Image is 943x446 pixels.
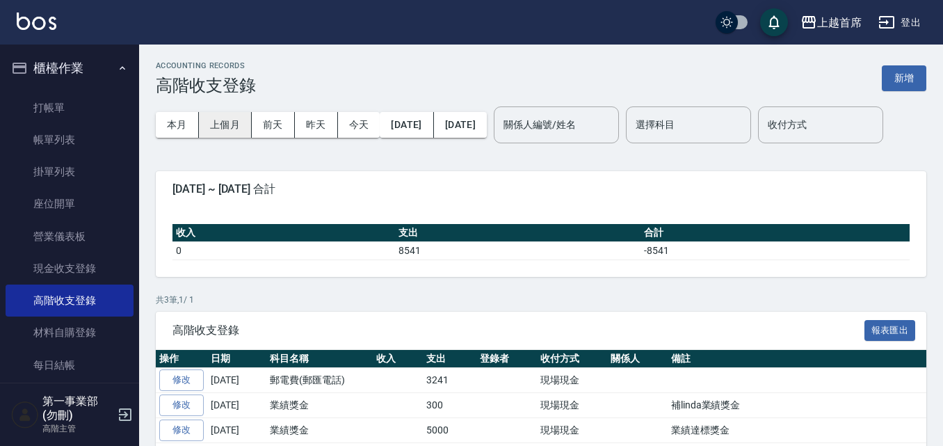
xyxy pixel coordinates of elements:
button: 上越首席 [795,8,867,37]
a: 報表匯出 [864,323,916,336]
th: 登錄者 [476,350,537,368]
td: 現場現金 [537,417,607,443]
a: 掛單列表 [6,156,134,188]
button: 登出 [873,10,926,35]
button: [DATE] [380,112,433,138]
button: 上個月 [199,112,252,138]
img: Logo [17,13,56,30]
a: 新增 [882,71,926,84]
a: 現金收支登錄 [6,253,134,285]
button: 報表匯出 [864,320,916,342]
a: 營業儀表板 [6,221,134,253]
a: 材料自購登錄 [6,317,134,349]
button: 本月 [156,112,199,138]
button: save [760,8,788,36]
span: [DATE] ~ [DATE] 合計 [172,182,910,196]
button: 今天 [338,112,380,138]
td: -8541 [640,241,910,260]
img: Person [11,401,39,429]
button: 前天 [252,112,295,138]
a: 高階收支登錄 [6,285,134,317]
th: 支出 [395,224,640,242]
th: 收入 [373,350,424,368]
td: [DATE] [207,417,266,443]
a: 打帳單 [6,92,134,124]
th: 日期 [207,350,266,368]
p: 高階主管 [42,422,113,435]
td: 0 [172,241,395,260]
span: 高階收支登錄 [172,324,864,337]
h2: ACCOUNTING RECORDS [156,61,256,70]
td: 業績獎金 [266,417,373,443]
td: 8541 [395,241,640,260]
th: 合計 [640,224,910,242]
a: 帳單列表 [6,124,134,156]
td: 業績獎金 [266,393,373,418]
td: 現場現金 [537,393,607,418]
p: 共 3 筆, 1 / 1 [156,294,926,306]
th: 收入 [172,224,395,242]
td: 郵電費(郵匯電話) [266,368,373,393]
div: 上越首席 [817,14,862,31]
td: [DATE] [207,393,266,418]
th: 操作 [156,350,207,368]
a: 每日結帳 [6,349,134,381]
button: [DATE] [434,112,487,138]
td: 5000 [423,417,476,443]
button: 新增 [882,65,926,91]
button: 櫃檯作業 [6,50,134,86]
th: 關係人 [607,350,668,368]
button: 昨天 [295,112,338,138]
th: 科目名稱 [266,350,373,368]
a: 座位開單 [6,188,134,220]
td: 300 [423,393,476,418]
a: 排班表 [6,381,134,413]
th: 支出 [423,350,476,368]
a: 修改 [159,420,204,441]
th: 收付方式 [537,350,607,368]
a: 修改 [159,395,204,416]
td: 3241 [423,368,476,393]
h5: 第一事業部 (勿刪) [42,395,113,422]
a: 修改 [159,369,204,391]
td: 現場現金 [537,368,607,393]
h3: 高階收支登錄 [156,76,256,95]
td: [DATE] [207,368,266,393]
